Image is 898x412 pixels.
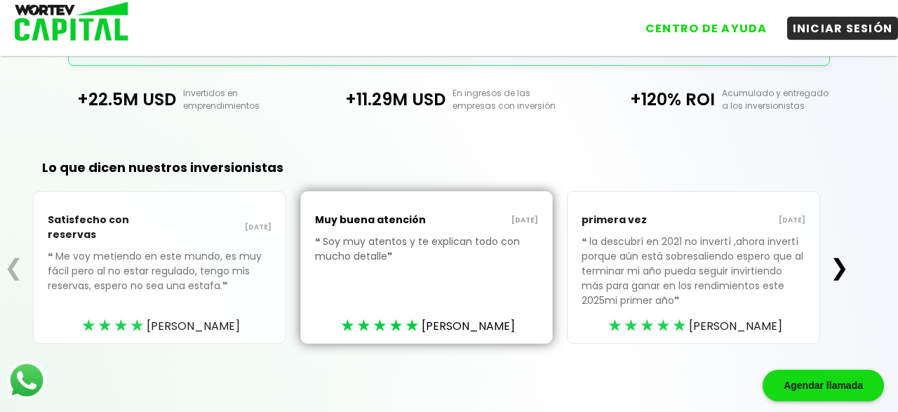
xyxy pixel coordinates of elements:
[176,87,314,112] p: Invertidos en emprendimientos
[689,317,782,335] span: [PERSON_NAME]
[640,17,773,40] button: CENTRO DE AYUDA
[715,87,853,112] p: Acumulado y entregado a los inversionistas
[427,215,538,226] p: [DATE]
[48,206,159,249] p: Satisfecho con reservas
[826,253,853,281] button: ❯
[582,206,693,234] p: primera vez
[674,293,682,307] span: ❞
[45,87,176,112] p: +22.5M USD
[315,234,539,285] p: Soy muy atentos y te explican todo con mucho detalle
[315,234,323,248] span: ❝
[314,87,445,112] p: +11.29M USD
[147,317,240,335] span: [PERSON_NAME]
[763,370,884,401] div: Agendar llamada
[315,206,427,234] p: Muy buena atención
[341,315,422,336] div: ★★★★★
[82,315,147,336] div: ★★★★
[582,234,589,248] span: ❝
[584,87,715,112] p: +120% ROI
[159,222,271,233] p: [DATE]
[445,87,584,112] p: En ingresos de las empresas con inversión
[694,215,805,226] p: [DATE]
[608,315,689,336] div: ★★★★★
[48,249,55,263] span: ❝
[626,6,773,40] a: CENTRO DE AYUDA
[422,317,515,335] span: [PERSON_NAME]
[48,249,272,314] p: Me voy metiendo en este mundo, es muy fácil pero al no estar regulado, tengo mis reservas, espero...
[7,361,46,400] img: logos_whatsapp-icon.242b2217.svg
[222,279,230,293] span: ❞
[387,249,395,263] span: ❞
[582,234,805,329] p: la descubrí en 2021 no invertí ,ahora invertí porque aún está sobresaliendo espero que al termina...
